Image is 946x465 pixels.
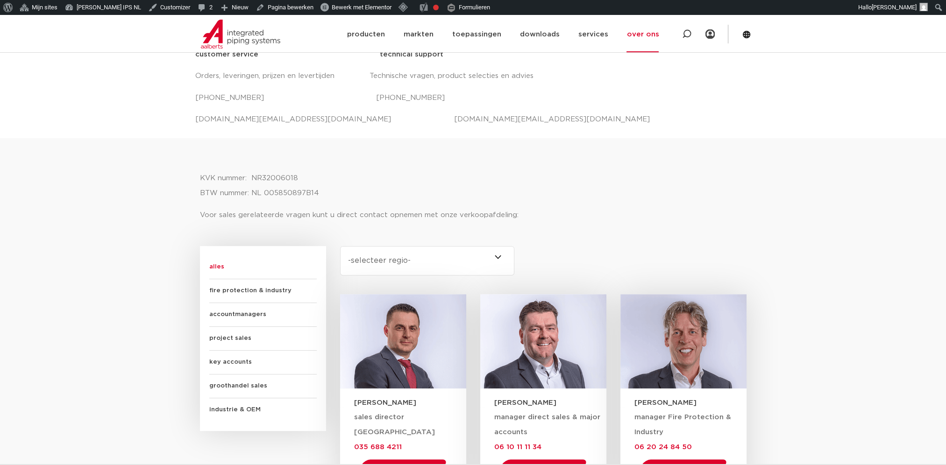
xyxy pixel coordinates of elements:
[195,69,751,84] p: Orders, leveringen, prijzen en levertijden Technische vragen, product selecties en advies
[634,443,692,451] a: 06 20 24 84 50
[195,112,751,127] p: [DOMAIN_NAME][EMAIL_ADDRESS][DOMAIN_NAME] [DOMAIN_NAME][EMAIL_ADDRESS][DOMAIN_NAME]
[452,16,501,52] a: toepassingen
[209,279,317,303] span: fire protection & industry
[494,443,541,451] a: 06 10 11 11 34
[403,16,433,52] a: markten
[347,16,659,52] nav: Menu
[634,398,747,408] h3: [PERSON_NAME]
[626,16,659,52] a: over ons
[354,414,435,436] span: sales director [GEOGRAPHIC_DATA]
[200,208,747,223] p: Voor sales gerelateerde vragen kunt u direct contact opnemen met onze verkoopafdeling:
[354,443,402,451] a: 035 688 4211
[494,414,600,436] span: manager direct sales & major accounts
[354,398,466,408] h3: [PERSON_NAME]
[872,4,917,11] span: [PERSON_NAME]
[209,398,317,422] span: industrie & OEM
[519,16,559,52] a: downloads
[354,444,402,451] span: 035 688 4211
[209,255,317,279] span: alles
[195,91,751,106] p: [PHONE_NUMBER] [PHONE_NUMBER]
[209,351,317,374] span: key accounts
[347,16,384,52] a: producten
[195,51,443,58] strong: customer service technical support
[200,171,747,201] p: KVK nummer: NR32006018 BTW nummer: NL 005850897B14
[209,374,317,398] span: groothandel sales
[433,5,439,10] div: Focus keyphrase niet ingevuld
[209,303,317,327] span: accountmanagers
[494,444,541,451] span: 06 10 11 11 34
[332,4,391,11] span: Bewerk met Elementor
[494,398,606,408] h3: [PERSON_NAME]
[634,444,692,451] span: 06 20 24 84 50
[209,327,317,351] span: project sales
[634,414,731,436] span: manager Fire Protection & Industry
[578,16,608,52] a: services
[705,15,715,53] nav: Menu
